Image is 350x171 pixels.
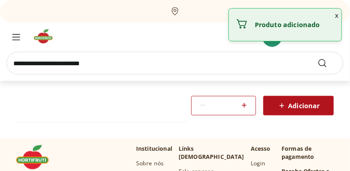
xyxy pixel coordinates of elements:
[6,28,26,47] button: Menu
[251,145,271,153] p: Acesso
[32,28,60,45] img: Hortifruti
[136,160,164,168] a: Sobre nós
[179,145,244,161] p: Links [DEMOGRAPHIC_DATA]
[16,145,57,169] img: Hortifruti
[332,9,341,22] button: Fechar notificação
[6,52,344,75] input: search
[136,145,172,153] p: Institucional
[277,101,320,111] span: Adicionar
[255,21,335,29] p: Produto adicionado
[251,160,266,168] a: Login
[318,58,337,68] button: Submit Search
[282,145,341,161] p: Formas de pagamento
[263,96,334,115] button: Adicionar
